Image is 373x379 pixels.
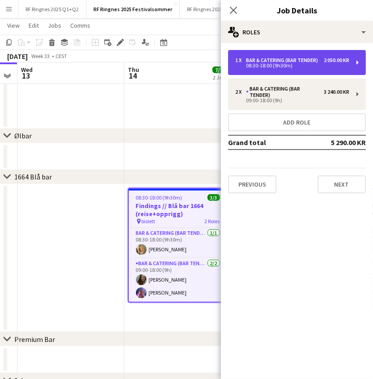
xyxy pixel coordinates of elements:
[30,53,52,59] span: Week 33
[21,66,33,74] span: Wed
[20,71,33,81] span: 13
[213,74,227,81] div: 2 Jobs
[48,21,61,29] span: Jobs
[228,175,276,193] button: Previous
[129,228,227,258] app-card-role: Bar & Catering (Bar Tender)1/108:30-18:00 (9h30m)[PERSON_NAME]
[136,194,182,201] span: 08:30-18:00 (9h30m)
[7,21,20,29] span: View
[180,0,248,18] button: RF Ringnes 2025 Afterski
[44,20,65,31] a: Jobs
[128,66,139,74] span: Thu
[318,175,366,193] button: Next
[221,4,373,16] h3: Job Details
[142,218,156,225] span: bislett
[228,113,366,131] button: Add role
[4,20,23,31] a: View
[127,71,139,81] span: 14
[324,89,349,95] div: 3 240.00 KR
[235,98,349,103] div: 09:00-18:00 (9h)
[7,52,28,61] div: [DATE]
[235,63,349,68] div: 08:30-18:00 (9h30m)
[18,0,86,18] button: RF Ringnes 2025 Q1+Q2
[128,188,228,303] app-job-card: 08:30-18:00 (9h30m)3/3Findings // Blå bar 1664 (reise+opprigg) bislett2 RolesBar & Catering (Bar ...
[324,57,349,63] div: 2 050.00 KR
[29,21,39,29] span: Edit
[235,57,246,63] div: 1 x
[235,89,246,95] div: 2 x
[67,20,94,31] a: Comms
[246,86,324,98] div: Bar & Catering (Bar Tender)
[70,21,90,29] span: Comms
[228,135,309,150] td: Grand total
[212,67,225,73] span: 7/7
[205,218,220,225] span: 2 Roles
[55,53,67,59] div: CEST
[129,258,227,302] app-card-role: Bar & Catering (Bar Tender)2/209:00-18:00 (9h)[PERSON_NAME][PERSON_NAME]
[309,135,366,150] td: 5 290.00 KR
[246,57,322,63] div: Bar & Catering (Bar Tender)
[25,20,42,31] a: Edit
[208,194,220,201] span: 3/3
[86,0,180,18] button: RF Ringnes 2025 Festivalsommer
[14,172,52,181] div: 1664 Blå bar
[14,131,32,140] div: Ølbar
[221,21,373,43] div: Roles
[129,202,227,218] h3: Findings // Blå bar 1664 (reise+opprigg)
[14,335,55,344] div: Premium Bar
